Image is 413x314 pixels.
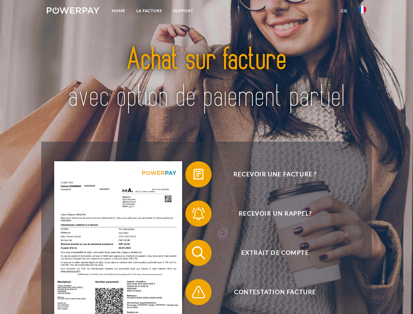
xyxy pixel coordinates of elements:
[185,201,355,227] button: Recevoir un rappel?
[47,7,99,14] img: logo-powerpay-white.svg
[190,284,207,300] img: qb_warning.svg
[131,5,168,17] a: LA FACTURE
[190,205,207,222] img: qb_bell.svg
[185,161,355,187] button: Recevoir une facture ?
[336,5,353,17] a: CG
[185,240,355,266] button: Extrait de compte
[190,245,207,261] img: qb_search.svg
[195,279,355,305] span: Contestation Facture
[195,240,355,266] span: Extrait de compte
[185,279,355,305] button: Contestation Facture
[168,5,199,17] a: Support
[62,31,351,125] img: title-powerpay_fr.svg
[190,166,207,183] img: qb_bill.svg
[195,201,355,227] span: Recevoir un rappel?
[106,5,131,17] a: Home
[358,6,366,13] img: fr
[195,161,355,187] span: Recevoir une facture ?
